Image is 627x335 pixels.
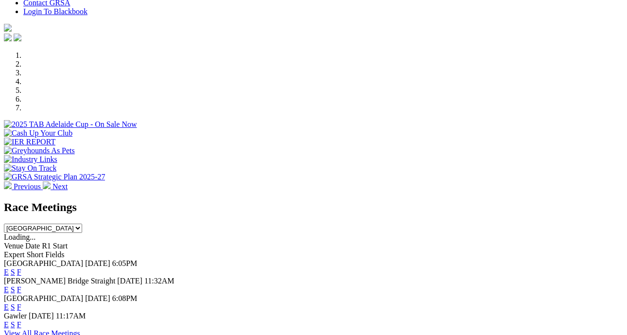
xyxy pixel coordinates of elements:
[52,182,68,191] span: Next
[11,285,15,294] a: S
[4,268,9,276] a: E
[4,24,12,32] img: logo-grsa-white.png
[42,242,68,250] span: R1 Start
[14,182,41,191] span: Previous
[4,120,137,129] img: 2025 TAB Adelaide Cup - On Sale Now
[4,250,25,259] span: Expert
[4,294,83,302] span: [GEOGRAPHIC_DATA]
[11,320,15,329] a: S
[23,7,87,16] a: Login To Blackbook
[4,303,9,311] a: E
[43,182,68,191] a: Next
[4,201,623,214] h2: Race Meetings
[4,259,83,267] span: [GEOGRAPHIC_DATA]
[4,285,9,294] a: E
[17,285,21,294] a: F
[4,242,23,250] span: Venue
[4,277,115,285] span: [PERSON_NAME] Bridge Straight
[14,34,21,41] img: twitter.svg
[117,277,142,285] span: [DATE]
[4,155,57,164] img: Industry Links
[43,181,51,189] img: chevron-right-pager-white.svg
[45,250,64,259] span: Fields
[144,277,174,285] span: 11:32AM
[4,233,35,241] span: Loading...
[25,242,40,250] span: Date
[4,320,9,329] a: E
[29,312,54,320] span: [DATE]
[4,181,12,189] img: chevron-left-pager-white.svg
[85,294,110,302] span: [DATE]
[4,129,72,138] img: Cash Up Your Club
[56,312,86,320] span: 11:17AM
[17,303,21,311] a: F
[4,182,43,191] a: Previous
[11,303,15,311] a: S
[27,250,44,259] span: Short
[112,259,138,267] span: 6:05PM
[4,146,75,155] img: Greyhounds As Pets
[112,294,138,302] span: 6:08PM
[4,312,27,320] span: Gawler
[17,268,21,276] a: F
[4,138,55,146] img: IER REPORT
[17,320,21,329] a: F
[11,268,15,276] a: S
[4,164,56,173] img: Stay On Track
[4,173,105,181] img: GRSA Strategic Plan 2025-27
[4,34,12,41] img: facebook.svg
[85,259,110,267] span: [DATE]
